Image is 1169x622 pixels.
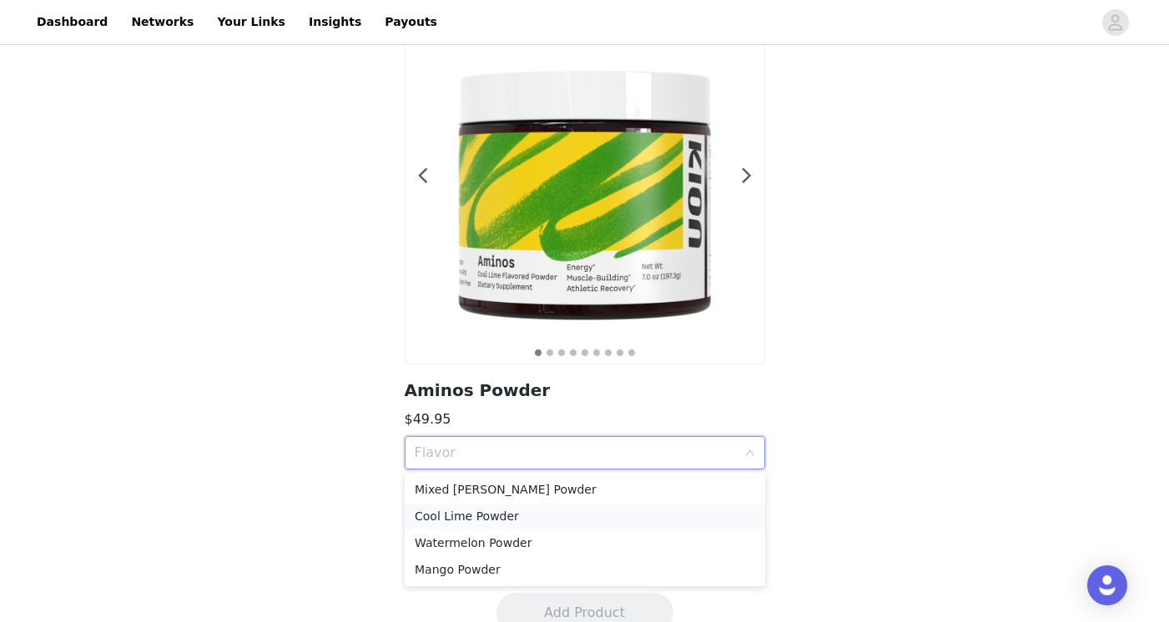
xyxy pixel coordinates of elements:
button: 3 [557,349,566,357]
a: Networks [121,3,204,41]
div: Watermelon Powder [415,534,755,552]
h2: Aminos Powder [405,378,765,403]
a: Dashboard [27,3,118,41]
a: Insights [299,3,371,41]
div: Mixed [PERSON_NAME] Powder [415,480,755,499]
div: Mango Powder [415,560,755,579]
button: 9 [627,349,636,357]
a: Payouts [375,3,447,41]
div: Open Intercom Messenger [1087,565,1127,605]
div: Flavor [415,444,737,461]
button: 7 [604,349,612,357]
button: 1 [534,349,542,357]
button: 6 [592,349,601,357]
img: #flavor_cool_lime_powder [406,5,764,364]
button: 8 [616,349,624,357]
div: Cool Lime Powder [415,507,755,525]
button: 5 [581,349,589,357]
button: 4 [569,349,577,357]
a: Your Links [207,3,295,41]
div: avatar [1107,9,1123,36]
button: 2 [546,349,554,357]
h3: $49.95 [405,409,765,429]
i: icon: down [745,448,755,459]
